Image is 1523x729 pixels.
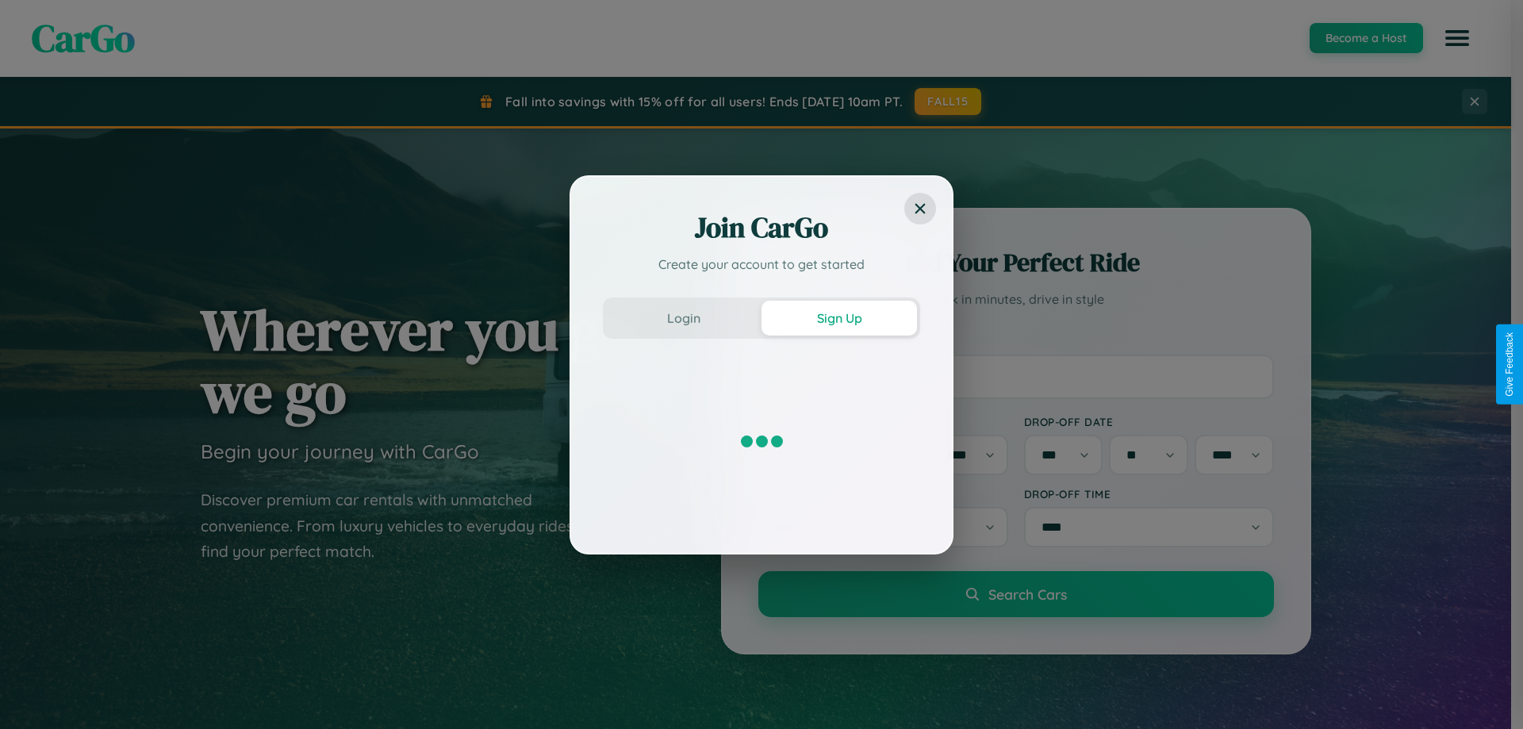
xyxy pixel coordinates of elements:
div: Give Feedback [1504,332,1515,397]
button: Sign Up [761,301,917,336]
iframe: Intercom live chat [16,675,54,713]
button: Login [606,301,761,336]
h2: Join CarGo [603,209,920,247]
p: Create your account to get started [603,255,920,274]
